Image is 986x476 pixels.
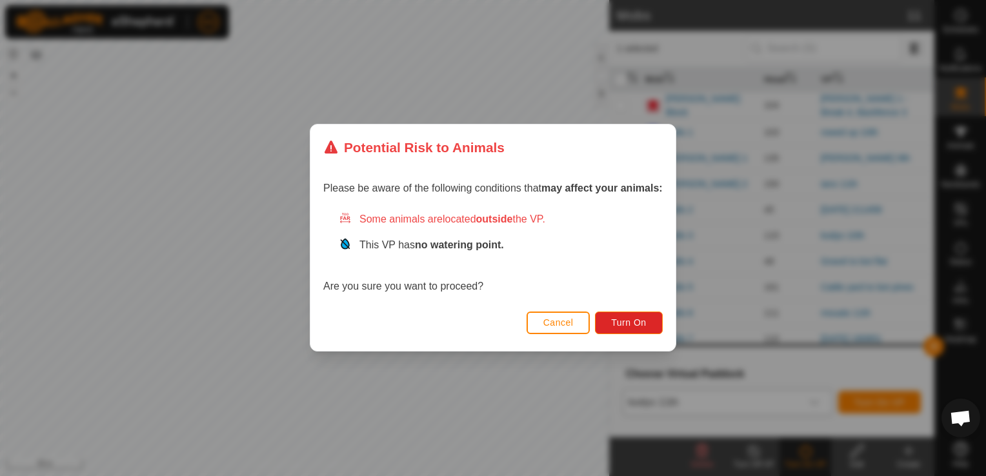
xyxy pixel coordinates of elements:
[443,214,545,225] span: located the VP.
[941,399,980,437] div: Open chat
[323,137,505,157] div: Potential Risk to Animals
[323,212,663,295] div: Are you sure you want to proceed?
[476,214,513,225] strong: outside
[527,312,590,334] button: Cancel
[541,183,663,194] strong: may affect your animals:
[543,318,574,328] span: Cancel
[612,318,647,328] span: Turn On
[323,183,663,194] span: Please be aware of the following conditions that
[359,240,504,251] span: This VP has
[415,240,504,251] strong: no watering point.
[596,312,663,334] button: Turn On
[339,212,663,228] div: Some animals are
